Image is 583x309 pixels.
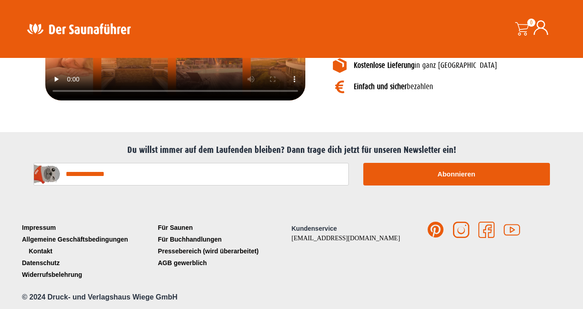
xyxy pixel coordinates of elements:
[24,145,559,156] h2: Du willst immer auf dem Laufenden bleiben? Dann trage dich jetzt für unseren Newsletter ein!
[292,225,337,232] span: Kundenservice
[20,222,156,233] a: Impressum
[156,222,292,269] nav: Menü
[527,19,535,27] span: 0
[20,245,156,257] a: Kontakt
[22,293,178,301] span: © 2024 Druck- und Verlagshaus Wiege GmbH
[156,257,292,269] a: AGB gewerblich
[156,222,292,233] a: Für Saunen
[354,81,579,93] p: bezahlen
[354,82,407,91] b: Einfach und sicher
[354,60,579,71] p: in ganz [GEOGRAPHIC_DATA]
[292,235,400,242] a: [EMAIL_ADDRESS][DOMAIN_NAME]
[20,257,156,269] a: Datenschutz
[20,233,156,245] a: Allgemeine Geschäftsbedingungen
[20,222,156,280] nav: Menü
[354,61,414,70] b: Kostenlose Lieferung
[20,269,156,280] a: Widerrufsbelehrung
[156,245,292,257] a: Pressebereich (wird überarbeitet)
[363,163,550,185] button: Abonnieren
[156,233,292,245] a: Für Buchhandlungen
